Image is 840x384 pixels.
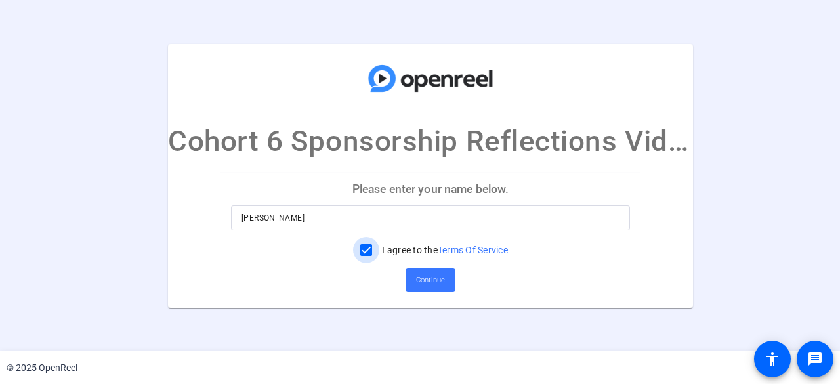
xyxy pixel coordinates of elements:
p: Cohort 6 Sponsorship Reflections Video [168,119,693,163]
mat-icon: message [807,351,823,367]
div: © 2025 OpenReel [7,361,77,375]
a: Terms Of Service [438,245,508,255]
img: company-logo [365,56,496,100]
button: Continue [406,268,455,292]
p: Please enter your name below. [220,173,640,205]
input: Enter your name [241,210,619,226]
mat-icon: accessibility [765,351,780,367]
label: I agree to the [379,244,508,257]
span: Continue [416,270,445,290]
